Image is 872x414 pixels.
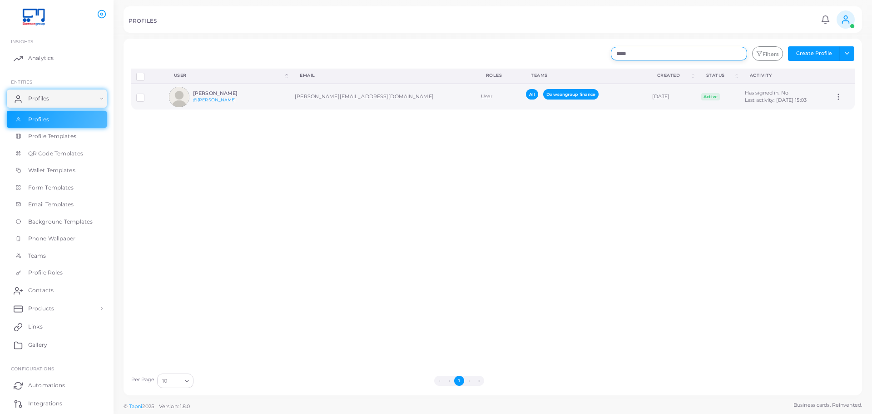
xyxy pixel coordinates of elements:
span: Phone Wallpaper [28,234,76,243]
span: Dawsongroup finance [543,89,599,100]
a: @[PERSON_NAME] [193,97,236,102]
span: Teams [28,252,46,260]
span: Integrations [28,399,62,408]
a: Profile Templates [7,128,107,145]
a: Email Templates [7,196,107,213]
button: Go to page 1 [454,376,464,386]
td: User [476,84,521,110]
input: Search for option [168,376,181,386]
a: Integrations [7,394,107,413]
span: Has signed in: No [745,90,788,96]
a: Wallet Templates [7,162,107,179]
div: Email [300,72,466,79]
img: avatar [169,87,189,107]
h5: PROFILES [129,18,157,24]
span: Profile Templates [28,132,76,140]
a: Form Templates [7,179,107,196]
span: Last activity: [DATE] 15:03 [745,97,807,103]
span: QR Code Templates [28,150,83,158]
div: Created [657,72,690,79]
span: INSIGHTS [11,39,33,44]
a: Profiles [7,111,107,128]
h6: [PERSON_NAME] [193,90,260,96]
span: Form Templates [28,184,74,192]
div: Status [706,72,733,79]
div: Roles [486,72,511,79]
span: Version: 1.8.0 [159,403,190,409]
span: Gallery [28,341,47,349]
a: Tapni [129,403,143,409]
span: All [526,89,538,100]
a: QR Code Templates [7,145,107,162]
a: Profiles [7,90,107,108]
a: Teams [7,247,107,264]
span: Profiles [28,115,49,124]
label: Per Page [131,376,155,384]
img: logo [8,9,59,25]
a: Analytics [7,49,107,67]
span: 2025 [142,403,154,410]
th: Action [829,69,854,84]
span: Wallet Templates [28,166,75,175]
span: Background Templates [28,218,93,226]
div: User [174,72,283,79]
a: Contacts [7,281,107,299]
a: Products [7,299,107,318]
span: Profiles [28,95,49,103]
span: Links [28,323,43,331]
a: Background Templates [7,213,107,230]
span: © [124,403,190,410]
span: Products [28,304,54,313]
div: Teams [531,72,637,79]
ul: Pagination [196,376,723,386]
button: Create Profile [788,46,840,61]
td: [DATE] [647,84,696,110]
th: Row-selection [131,69,164,84]
button: Filters [752,46,783,61]
span: ENTITIES [11,79,32,85]
a: Links [7,318,107,336]
span: Business cards. Reinvented. [793,401,862,409]
span: 10 [162,376,167,386]
a: Profile Roles [7,264,107,281]
span: Contacts [28,286,54,294]
td: [PERSON_NAME][EMAIL_ADDRESS][DOMAIN_NAME] [290,84,476,110]
span: Profile Roles [28,269,63,277]
span: Configurations [11,366,54,371]
span: Automations [28,381,65,389]
div: Search for option [157,374,193,388]
a: Phone Wallpaper [7,230,107,247]
div: activity [750,72,819,79]
a: Gallery [7,336,107,354]
span: Analytics [28,54,54,62]
a: Automations [7,376,107,394]
span: Active [701,93,720,100]
span: Email Templates [28,200,74,209]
